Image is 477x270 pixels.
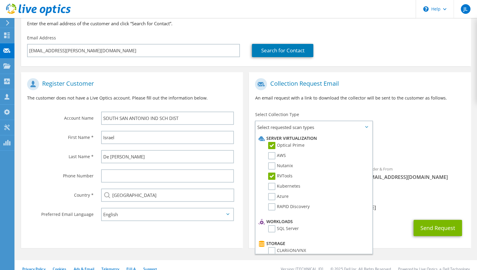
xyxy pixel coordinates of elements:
[268,193,289,200] label: Azure
[27,208,94,217] label: Preferred Email Language
[360,163,471,183] div: Sender & From
[257,135,369,142] li: Server Virtualization
[27,131,94,140] label: First Name *
[268,225,299,232] label: SQL Server
[249,136,471,160] div: Requested Collections
[27,95,237,101] p: The customer does not have a Live Optics account. Please fill out the information below.
[27,150,94,160] label: Last Name *
[268,152,286,159] label: AWS
[27,169,94,179] label: Phone Number
[27,20,465,27] h3: Enter the email address of the customer and click “Search for Contact”.
[268,183,300,190] label: Kubernetes
[257,218,369,225] li: Workloads
[423,6,429,12] svg: \n
[366,174,465,180] span: [EMAIL_ADDRESS][DOMAIN_NAME]
[27,35,56,41] label: Email Address
[27,78,234,90] h1: Register Customer
[268,142,304,149] label: Optical Prime
[268,173,293,180] label: RVTools
[268,203,309,210] label: RAPID Discovery
[414,220,462,236] button: Send Request
[27,189,94,198] label: Country *
[268,162,293,170] label: Nutanix
[255,78,462,90] h1: Collection Request Email
[249,193,471,214] div: CC & Reply To
[256,121,372,133] span: Select requested scan types
[252,44,313,57] a: Search for Contact
[249,163,360,190] div: To
[255,95,465,101] p: An email request with a link to download the collector will be sent to the customer as follows.
[27,112,94,121] label: Account Name
[461,4,470,14] span: JL
[255,112,299,118] label: Select Collection Type
[268,247,306,254] label: CLARiiON/VNX
[257,240,369,247] li: Storage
